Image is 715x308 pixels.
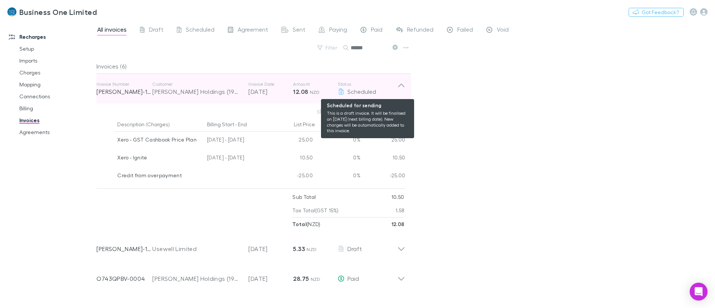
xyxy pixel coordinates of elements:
[186,26,214,35] span: Scheduled
[12,114,104,126] a: Invoices
[360,150,406,168] div: 10.50
[248,244,293,253] p: [DATE]
[117,132,201,147] div: Xero - GST Cashbook Price Plan
[497,26,509,35] span: Void
[315,107,335,117] span: Available when invoice is finalised
[457,26,473,35] span: Failed
[690,283,708,301] div: Open Intercom Messenger
[407,26,433,35] span: Refunded
[347,245,362,252] span: Draft
[395,204,404,217] p: 1.58
[306,247,317,252] span: NZD
[90,231,411,261] div: [PERSON_NAME]-1643Usewell Limited[DATE]5.33 NZDDraft
[12,43,104,55] a: Setup
[371,26,382,35] span: Paid
[391,221,404,227] strong: 12.08
[311,276,321,282] span: NZD
[292,190,316,204] p: Sub Total
[293,26,305,35] span: Sent
[329,26,347,35] span: Paying
[347,275,359,282] span: Paid
[90,261,411,290] div: O743QPBV-0004[PERSON_NAME] Holdings (1998) Limited[DATE]28.75 NZDPaid
[96,274,152,283] p: O743QPBV-0004
[337,107,348,117] span: Available when invoice is finalised
[248,274,293,283] p: [DATE]
[391,190,404,204] p: 10.50
[292,204,339,217] p: Tax Total (GST 15%)
[363,107,405,117] button: Charge now
[204,150,271,168] div: [DATE] - [DATE]
[314,43,342,52] button: Filter
[12,79,104,91] a: Mapping
[292,221,306,227] strong: Total
[271,150,316,168] div: 10.50
[7,7,16,16] img: Business One Limited's Logo
[316,132,360,150] div: 0%
[293,275,309,282] strong: 28.75
[149,26,163,35] span: Draft
[204,132,271,150] div: [DATE] - [DATE]
[152,81,241,87] p: Customer
[316,168,360,185] div: 0%
[293,245,305,253] strong: 5.33
[152,244,241,253] div: Usewell Limited
[117,150,201,165] div: Xero - Ignite
[12,91,104,102] a: Connections
[338,81,397,87] p: Status
[117,168,201,183] div: Credit from overpayment
[12,102,104,114] a: Billing
[97,26,127,35] span: All invoices
[310,89,320,95] span: NZD
[3,3,101,21] a: Business One Limited
[90,74,411,104] div: Invoice Number[PERSON_NAME]-1773Customer[PERSON_NAME] Holdings (1998) LimitedInvoice Date[DATE]Am...
[360,132,406,150] div: 25.00
[271,132,316,150] div: 25.00
[248,81,293,87] p: Invoice Date
[152,274,241,283] div: [PERSON_NAME] Holdings (1998) Limited
[360,168,406,185] div: -25.00
[293,81,338,87] p: Amount
[316,150,360,168] div: 0%
[12,67,104,79] a: Charges
[238,26,268,35] span: Agreement
[96,244,152,253] p: [PERSON_NAME]-1643
[292,217,320,231] p: ( NZD )
[1,31,104,43] a: Recharges
[293,88,308,95] strong: 12.08
[12,126,104,138] a: Agreements
[12,55,104,67] a: Imports
[152,87,241,96] div: [PERSON_NAME] Holdings (1998) Limited
[629,8,684,17] button: Got Feedback?
[96,81,152,87] p: Invoice Number
[248,87,293,96] p: [DATE]
[347,88,376,95] span: Scheduled
[271,168,316,185] div: -25.00
[96,87,152,96] p: [PERSON_NAME]-1773
[19,7,97,16] h3: Business One Limited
